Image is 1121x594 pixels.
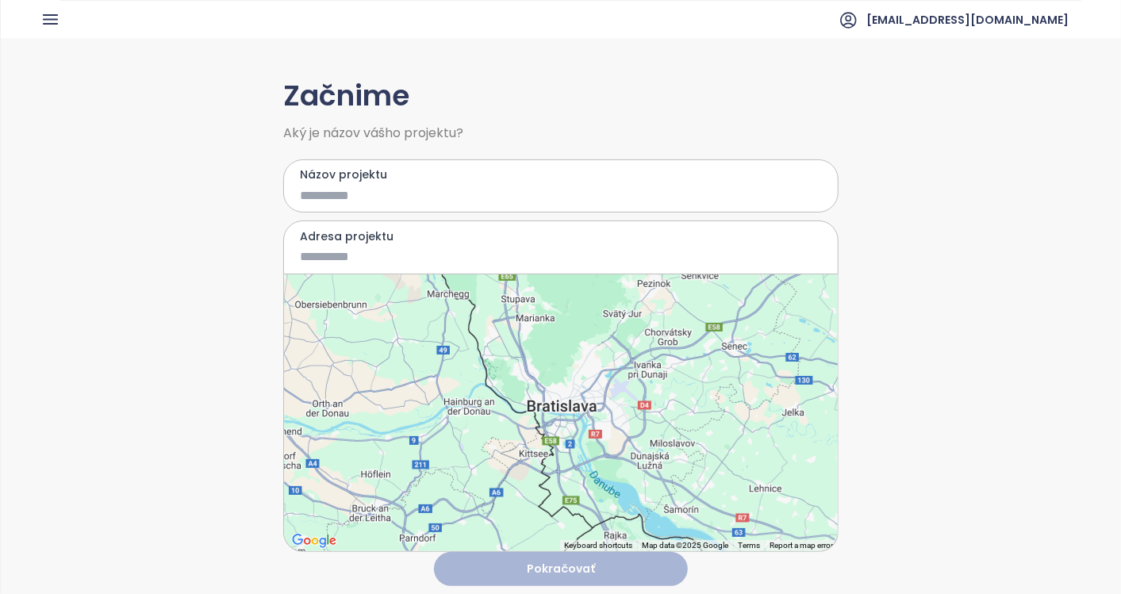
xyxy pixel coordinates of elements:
[300,166,822,183] label: Názov projektu
[642,541,728,550] span: Map data ©2025 Google
[866,1,1069,39] span: [EMAIL_ADDRESS][DOMAIN_NAME]
[564,540,632,551] button: Keyboard shortcuts
[738,541,760,550] a: Terms (opens in new tab)
[434,552,688,586] button: Pokračovať
[300,228,822,245] label: Adresa projektu
[288,531,340,551] a: Open this area in Google Maps (opens a new window)
[283,127,839,140] span: Aký je názov vášho projektu?
[288,531,340,551] img: Google
[283,74,839,119] h1: Začnime
[770,541,833,550] a: Report a map error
